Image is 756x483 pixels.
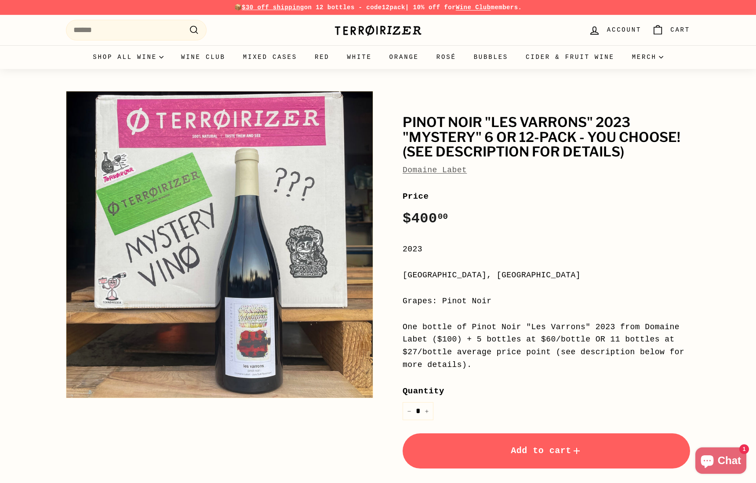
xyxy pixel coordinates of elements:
summary: Shop all wine [84,45,172,69]
button: Add to cart [403,433,690,468]
a: Bubbles [465,45,517,69]
a: Rosé [428,45,465,69]
a: Wine Club [456,4,491,11]
label: Quantity [403,385,690,398]
a: Wine Club [172,45,234,69]
h1: Pinot Noir "Les Varrons" 2023 "mystery" 6 or 12-pack - You choose! (see description for details) [403,115,690,160]
strong: 12pack [382,4,405,11]
span: $30 off shipping [242,4,304,11]
a: Red [306,45,338,69]
a: Account [583,17,647,43]
a: White [338,45,381,69]
a: Cider & Fruit Wine [517,45,623,69]
label: Price [403,190,690,203]
input: quantity [403,402,433,420]
button: Reduce item quantity by one [403,402,416,420]
span: Account [607,25,641,35]
a: Domaine Labet [403,166,467,174]
sup: 00 [438,212,448,222]
button: Increase item quantity by one [420,402,433,420]
div: [GEOGRAPHIC_DATA], [GEOGRAPHIC_DATA] [403,269,690,282]
div: Primary [48,45,708,69]
a: Cart [647,17,695,43]
summary: Merch [623,45,672,69]
span: Add to cart [511,446,582,456]
span: $400 [403,211,448,227]
p: 📦 on 12 bottles - code | 10% off for members. [66,3,690,12]
div: Grapes: Pinot Noir [403,295,690,308]
div: One bottle of Pinot Noir "Les Varrons" 2023 from Domaine Labet ($100) + 5 bottles at $60/bottle O... [403,321,690,371]
a: Mixed Cases [234,45,306,69]
span: Cart [670,25,690,35]
inbox-online-store-chat: Shopify online store chat [693,447,749,476]
a: Orange [381,45,428,69]
div: 2023 [403,243,690,256]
